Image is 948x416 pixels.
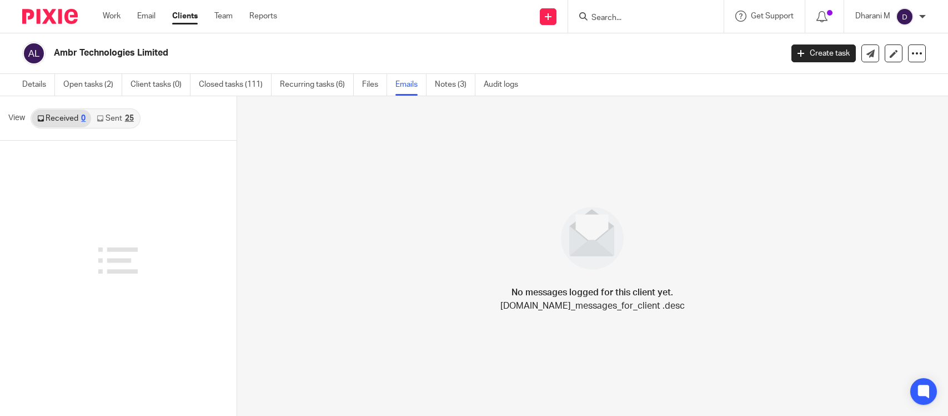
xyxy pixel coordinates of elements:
[22,74,55,96] a: Details
[511,286,673,299] h4: No messages logged for this client yet.
[22,42,46,65] img: svg%3E
[54,47,630,59] h2: Ambr Technologies Limited
[137,11,156,22] a: Email
[435,74,475,96] a: Notes (3)
[22,9,78,24] img: Pixie
[103,11,121,22] a: Work
[199,74,272,96] a: Closed tasks (111)
[791,44,856,62] a: Create task
[131,74,190,96] a: Client tasks (0)
[125,115,134,122] div: 25
[500,299,685,313] p: [DOMAIN_NAME]_messages_for_client .desc
[91,110,139,127] a: Sent25
[484,74,526,96] a: Audit logs
[249,11,277,22] a: Reports
[214,11,233,22] a: Team
[280,74,354,96] a: Recurring tasks (6)
[395,74,427,96] a: Emails
[8,112,25,124] span: View
[81,115,86,122] div: 0
[896,8,914,26] img: svg%3E
[751,12,794,20] span: Get Support
[172,11,198,22] a: Clients
[855,11,890,22] p: Dharani M
[362,74,387,96] a: Files
[590,13,690,23] input: Search
[32,110,91,127] a: Received0
[63,74,122,96] a: Open tasks (2)
[554,200,631,277] img: image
